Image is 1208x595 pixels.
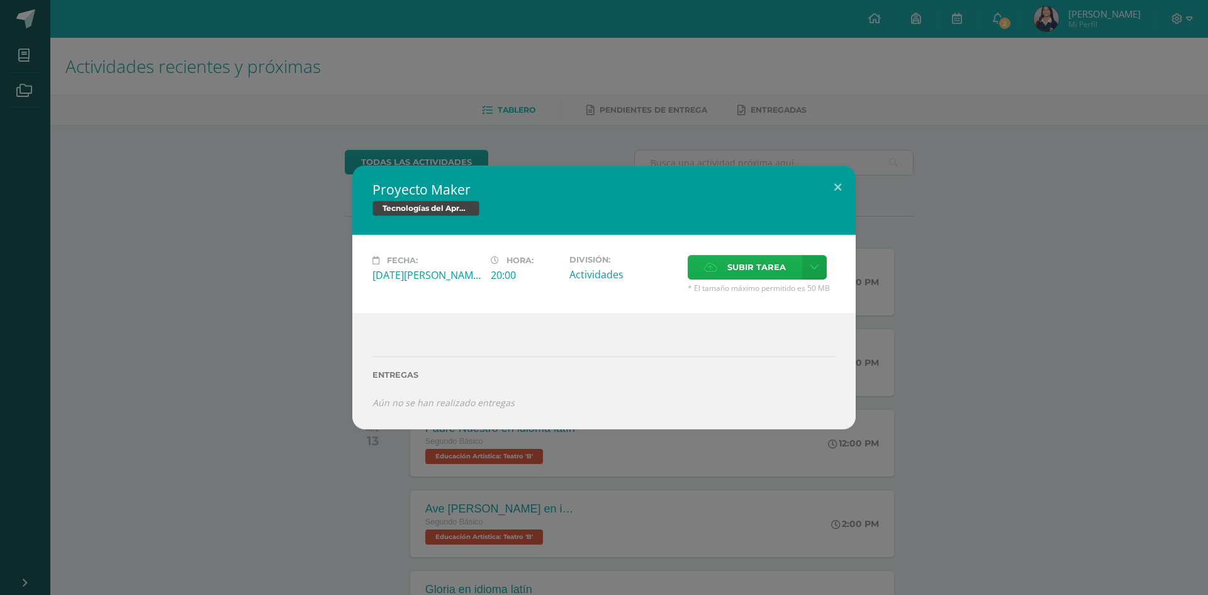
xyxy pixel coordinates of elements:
i: Aún no se han realizado entregas [372,397,515,409]
div: Actividades [569,268,678,281]
span: Fecha: [387,256,418,265]
h2: Proyecto Maker [372,181,836,198]
div: [DATE][PERSON_NAME] [372,268,481,282]
button: Close (Esc) [820,166,856,208]
label: División: [569,255,678,264]
span: * El tamaño máximo permitido es 50 MB [688,283,836,293]
span: Subir tarea [727,256,786,279]
div: 20:00 [491,268,559,282]
span: Hora: [506,256,534,265]
label: Entregas [372,370,836,380]
span: Tecnologías del Aprendizaje y la Comunicación [372,201,479,216]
